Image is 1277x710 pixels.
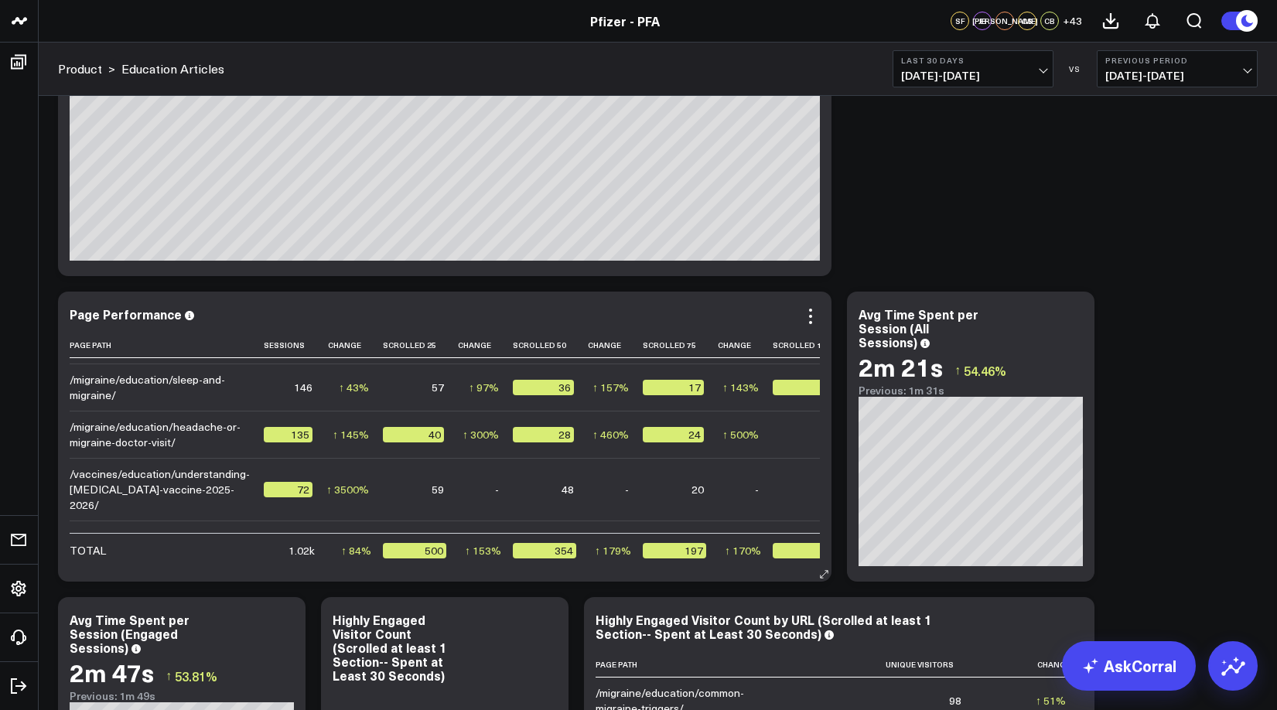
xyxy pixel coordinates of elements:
span: [DATE] - [DATE] [901,70,1045,82]
div: ↑ 153% [465,543,501,558]
div: Page Performance [70,306,182,323]
a: Pfizer - PFA [590,12,660,29]
th: Page Path [596,652,790,678]
th: Change [458,333,513,358]
div: ↑ 3500% [326,482,369,497]
div: Avg Time Spent per Session (Engaged Sessions) [70,611,190,656]
div: VS [1061,64,1089,73]
div: ↑ 170% [725,543,761,558]
th: Page Path [70,333,264,358]
th: Sessions [264,333,326,358]
th: Scrolled 50 [513,333,588,358]
div: 98 [949,693,961,708]
div: ↑ 51% [1036,693,1066,708]
div: ↑ 43% [339,380,369,395]
div: 54 [773,543,841,558]
div: Highly Engaged Visitor Count by URL (Scrolled at least 1 Section-- Spent at Least 30 Seconds) [596,611,932,642]
button: +43 [1063,12,1082,30]
th: Scrolled 100 [773,333,852,358]
div: 135 [264,427,312,442]
div: ↑ 460% [592,427,629,442]
div: ↑ 84% [341,543,371,558]
a: Education Articles [121,60,224,77]
div: /vaccines/education/what-is-the-rsv-vaccine/ [70,529,250,560]
span: ↑ [954,360,961,381]
div: JB [973,12,992,30]
div: TOTAL [70,543,106,558]
a: Product [58,60,102,77]
span: [DATE] - [DATE] [1105,70,1249,82]
span: 53.81% [175,667,217,684]
div: 40 [383,427,444,442]
div: 48 [562,482,574,497]
button: Last 30 Days[DATE]-[DATE] [893,50,1053,87]
a: AskCorral [1062,641,1196,691]
div: /migraine/education/sleep-and-migraine/ [70,372,250,403]
div: 146 [294,380,312,395]
th: Change [718,333,773,358]
div: 2m 21s [859,353,943,381]
div: > [58,60,115,77]
div: /migraine/education/headache-or-migraine-doctor-visit/ [70,419,250,450]
th: Scrolled 75 [643,333,718,358]
div: 1.02k [289,543,315,558]
div: ↑ 179% [595,543,631,558]
span: ↑ [166,666,172,686]
th: Change [326,333,383,358]
b: Previous Period [1105,56,1249,65]
div: CS [1018,12,1036,30]
div: SF [951,12,969,30]
div: ↑ 500% [722,427,759,442]
div: 197 [643,543,706,558]
th: Change [588,333,643,358]
button: Previous Period[DATE]-[DATE] [1097,50,1258,87]
div: 500 [383,543,446,558]
div: Highly Engaged Visitor Count (Scrolled at least 1 Section-- Spent at Least 30 Seconds) [333,611,447,684]
div: ↑ 300% [463,427,499,442]
div: 24 [643,427,704,442]
div: - [625,482,629,497]
th: Change [975,652,1080,678]
th: Scrolled 25 [383,333,458,358]
div: 57 [432,380,444,395]
b: Last 30 Days [901,56,1045,65]
div: /vaccines/education/understanding-[MEDICAL_DATA]-vaccine-2025-2026/ [70,466,250,513]
div: - [495,482,499,497]
div: ↑ 157% [592,380,629,395]
div: Previous: 1m 31s [859,384,1083,397]
div: 2m 47s [70,658,154,686]
div: 354 [513,543,576,558]
div: ↑ 143% [722,380,759,395]
div: [PERSON_NAME] [995,12,1014,30]
div: ↑ 97% [469,380,499,395]
div: Avg Time Spent per Session (All Sessions) [859,306,978,350]
span: + 43 [1063,15,1082,26]
span: 54.46% [964,362,1006,379]
div: ↑ 145% [333,427,369,442]
div: Previous: 1m 49s [70,690,294,702]
div: 4 [773,380,838,395]
div: 28 [513,427,574,442]
div: CB [1040,12,1059,30]
div: 20 [691,482,704,497]
div: 59 [432,482,444,497]
th: Unique Visitors [790,652,975,678]
div: 17 [643,380,704,395]
div: 36 [513,380,574,395]
div: 72 [264,482,312,497]
div: - [755,482,759,497]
